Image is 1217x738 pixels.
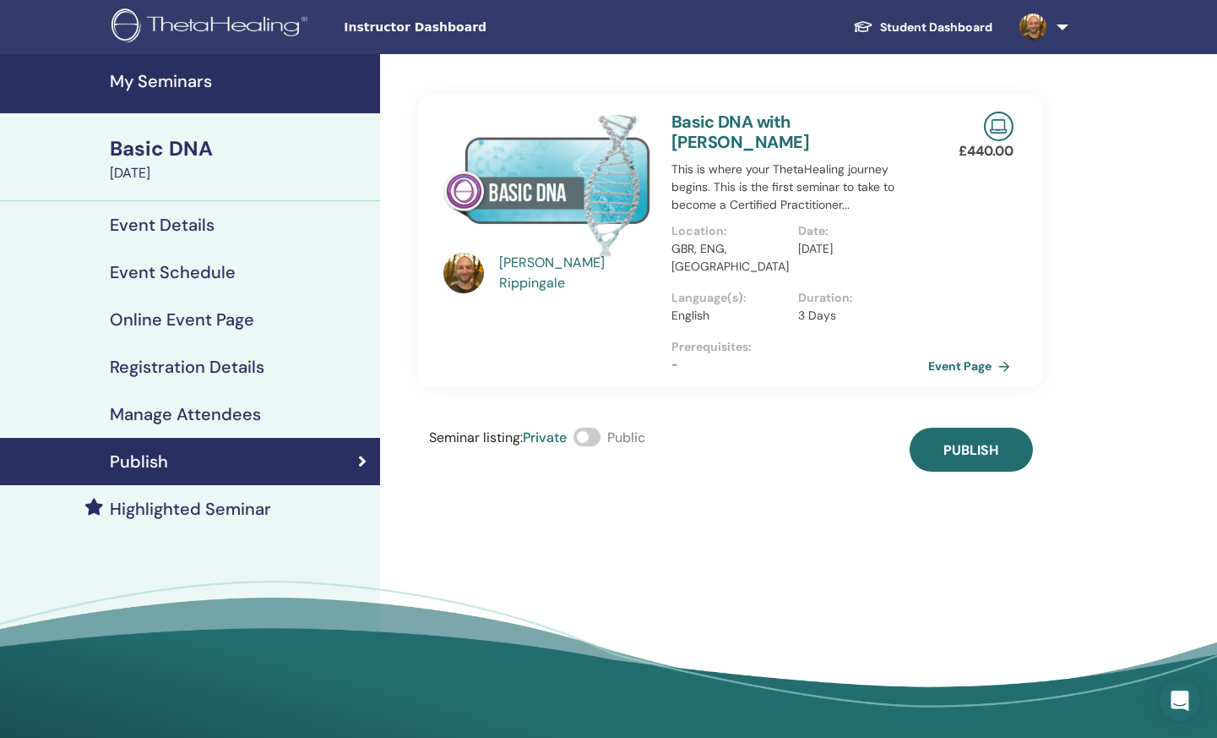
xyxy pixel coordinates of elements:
div: Basic DNA [110,134,370,163]
a: Event Page [928,353,1017,379]
h4: My Seminars [110,71,370,91]
p: Prerequisites : [671,338,926,356]
h4: Registration Details [110,357,264,377]
span: Seminar listing : [429,429,523,446]
span: Publish [943,441,998,459]
p: Location : [671,222,788,240]
p: [DATE] [798,240,915,258]
a: Basic DNA[DATE] [100,134,380,183]
p: £ 440.00 [959,141,1013,161]
p: Language(s) : [671,289,788,307]
a: Student Dashboard [839,12,1006,43]
h4: Online Event Page [110,309,254,330]
img: default.jpg [1019,14,1046,41]
h4: Highlighted Seminar [110,499,271,519]
h4: Manage Attendees [110,404,261,424]
p: This is where your ThetaHealing journey begins. This is the first seminar to take to become a Cer... [671,161,926,214]
h4: Publish [110,451,168,472]
p: Date : [798,222,915,240]
a: Basic DNA with [PERSON_NAME] [671,111,809,153]
button: Publish [910,428,1033,472]
span: Public [607,429,645,446]
img: logo.png [111,8,313,46]
img: default.jpg [443,253,484,293]
p: - [671,356,926,374]
img: graduation-cap-white.svg [853,19,873,34]
span: Instructor Dashboard [344,19,597,36]
p: English [671,307,788,325]
span: Private [523,429,567,446]
a: [PERSON_NAME] Rippingale [499,253,655,293]
img: Live Online Seminar [984,112,1013,141]
h4: Event Schedule [110,262,236,282]
h4: Event Details [110,215,215,235]
p: GBR, ENG, [GEOGRAPHIC_DATA] [671,240,788,276]
div: [DATE] [110,163,370,183]
div: Open Intercom Messenger [1160,681,1200,721]
p: Duration : [798,289,915,307]
img: Basic DNA [443,112,651,258]
p: 3 Days [798,307,915,325]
